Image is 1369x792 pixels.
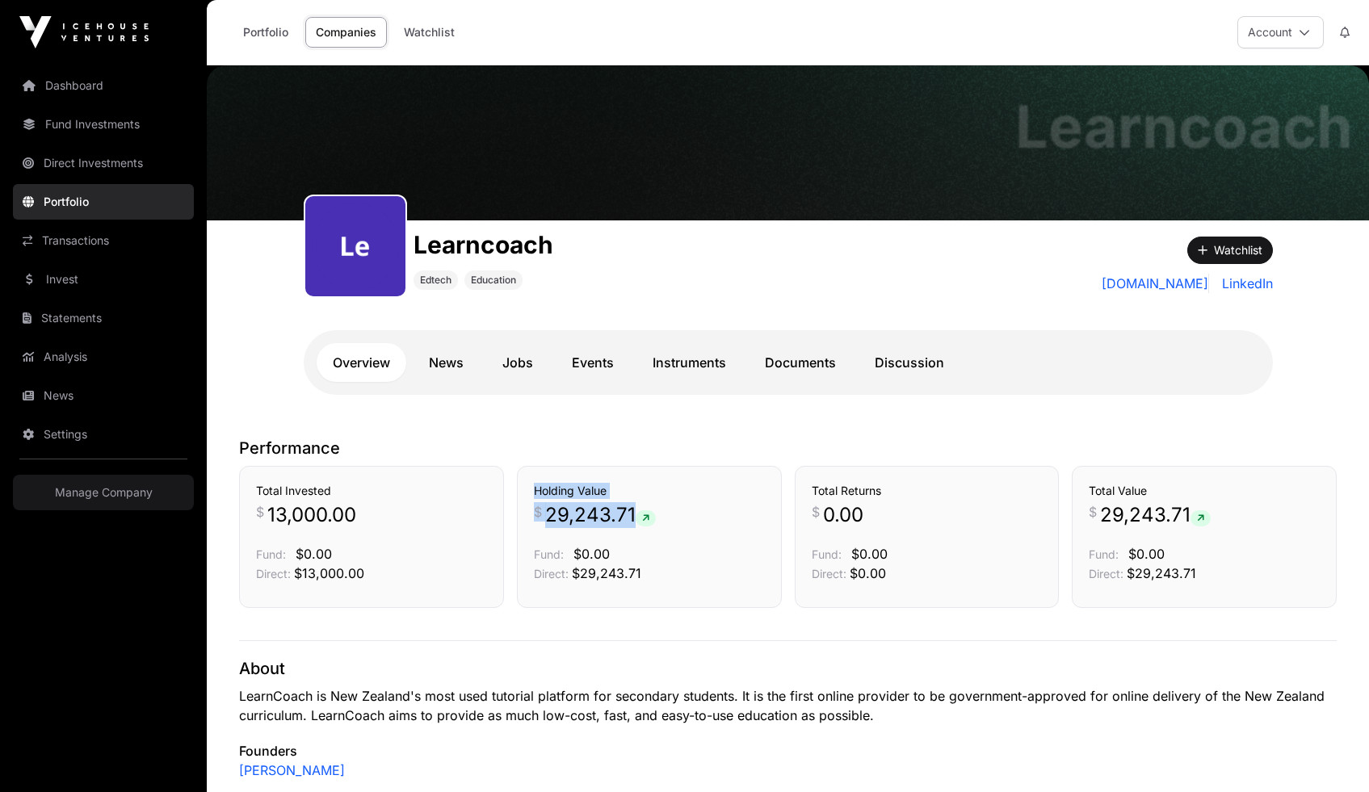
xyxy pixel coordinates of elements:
[13,68,194,103] a: Dashboard
[296,546,332,562] span: $0.00
[13,378,194,413] a: News
[317,343,1260,382] nav: Tabs
[294,565,364,581] span: $13,000.00
[1187,237,1273,264] button: Watchlist
[1100,502,1211,528] span: 29,243.71
[420,274,451,287] span: Edtech
[851,546,888,562] span: $0.00
[256,547,286,561] span: Fund:
[1089,547,1119,561] span: Fund:
[1237,16,1324,48] button: Account
[13,475,194,510] a: Manage Company
[312,203,399,290] img: learncoach165.png
[1089,502,1097,522] span: $
[1128,546,1165,562] span: $0.00
[239,741,1337,761] p: Founders
[256,483,487,499] h3: Total Invested
[572,565,641,581] span: $29,243.71
[267,502,356,528] span: 13,000.00
[393,17,465,48] a: Watchlist
[239,686,1337,725] p: LearnCoach is New Zealand's most used tutorial platform for secondary students. It is the first o...
[1015,98,1353,156] h1: Learncoach
[556,343,630,382] a: Events
[573,546,610,562] span: $0.00
[256,567,291,580] span: Direct:
[859,343,960,382] a: Discussion
[545,502,656,528] span: 29,243.71
[812,547,842,561] span: Fund:
[850,565,886,581] span: $0.00
[207,65,1369,220] img: Learncoach
[534,502,542,522] span: $
[812,502,820,522] span: $
[233,17,299,48] a: Portfolio
[749,343,852,382] a: Documents
[1288,714,1369,792] iframe: Chat Widget
[1127,565,1196,581] span: $29,243.71
[239,437,1337,459] p: Performance
[812,567,846,580] span: Direct:
[19,16,149,48] img: Icehouse Ventures Logo
[1216,274,1273,293] a: LinkedIn
[305,17,387,48] a: Companies
[812,483,1043,499] h3: Total Returns
[534,547,564,561] span: Fund:
[239,761,345,780] a: [PERSON_NAME]
[486,343,549,382] a: Jobs
[471,274,516,287] span: Education
[1102,274,1209,293] a: [DOMAIN_NAME]
[534,567,569,580] span: Direct:
[1089,567,1123,580] span: Direct:
[13,184,194,220] a: Portfolio
[534,483,765,499] h3: Holding Value
[239,657,1337,680] p: About
[13,417,194,452] a: Settings
[414,230,553,259] h1: Learncoach
[13,223,194,258] a: Transactions
[823,502,863,528] span: 0.00
[13,262,194,297] a: Invest
[317,343,406,382] a: Overview
[413,343,480,382] a: News
[13,107,194,142] a: Fund Investments
[1089,483,1320,499] h3: Total Value
[13,339,194,375] a: Analysis
[13,145,194,181] a: Direct Investments
[13,300,194,336] a: Statements
[636,343,742,382] a: Instruments
[256,502,264,522] span: $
